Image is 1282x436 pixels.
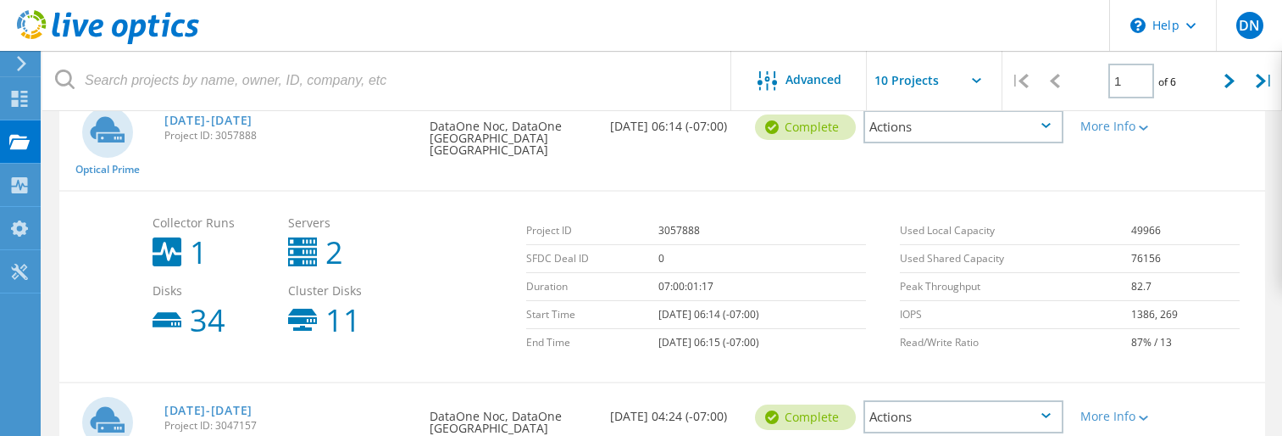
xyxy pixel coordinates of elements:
a: Live Optics Dashboard [17,36,199,48]
span: Advanced [785,74,841,86]
td: End Time [526,329,658,357]
b: 1 [190,238,208,268]
td: 1386, 269 [1131,301,1240,329]
span: DN [1239,19,1260,32]
div: More Info [1080,120,1160,132]
span: Collector Runs [153,217,271,229]
td: IOPS [900,301,1131,329]
span: Optical Prime [75,165,140,175]
td: 49966 [1131,217,1240,245]
td: [DATE] 06:14 (-07:00) [658,301,866,329]
td: Used Shared Capacity [900,245,1131,273]
td: 07:00:01:17 [658,273,866,301]
div: [DATE] 06:14 (-07:00) [602,93,746,149]
td: Duration [526,273,658,301]
span: Disks [153,285,271,297]
input: Search projects by name, owner, ID, company, etc [42,51,732,110]
b: 34 [190,305,225,336]
div: Complete [755,405,856,430]
a: [DATE]-[DATE] [164,405,253,416]
td: Read/Write Ratio [900,329,1131,357]
td: 76156 [1131,245,1240,273]
td: 3057888 [658,217,866,245]
a: [DATE]-[DATE] [164,115,253,126]
div: | [1002,51,1037,111]
span: Project ID: 3057888 [164,131,413,141]
b: 2 [325,238,343,268]
span: Cluster Disks [288,285,407,297]
span: of 6 [1158,75,1176,89]
td: [DATE] 06:15 (-07:00) [658,329,866,357]
div: | [1247,51,1282,111]
td: 82.7 [1131,273,1240,301]
td: 87% / 13 [1131,329,1240,357]
b: 11 [325,305,361,336]
span: Servers [288,217,407,229]
td: Peak Throughput [900,273,1131,301]
div: Complete [755,115,856,140]
td: Project ID [526,217,658,245]
td: 0 [658,245,866,273]
svg: \n [1130,18,1146,33]
span: Project ID: 3047157 [164,421,413,431]
div: More Info [1080,411,1160,422]
td: Start Time [526,301,658,329]
div: DataOne Noc, DataOne [GEOGRAPHIC_DATA] [GEOGRAPHIC_DATA] [421,93,602,173]
td: Used Local Capacity [900,217,1131,245]
div: Actions [863,110,1063,143]
div: Actions [863,400,1063,433]
td: SFDC Deal ID [526,245,658,273]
